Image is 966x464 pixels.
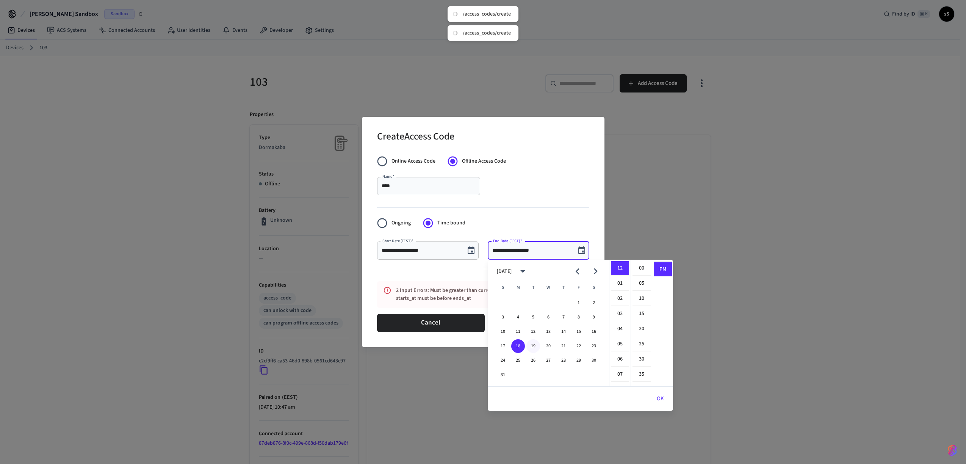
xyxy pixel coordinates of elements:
[611,322,629,336] li: 4 hours
[526,310,540,324] button: 5
[462,157,506,165] span: Offline Access Code
[496,325,510,339] button: 10
[391,219,411,227] span: Ongoing
[572,354,586,367] button: 29
[633,276,651,291] li: 5 minutes
[396,284,556,306] div: 2 Input Errors: Must be greater than current date for "ends_at", starts_at must be before ends_at
[611,261,629,276] li: 12 hours
[526,325,540,339] button: 12
[511,325,525,339] button: 11
[511,339,525,353] button: 18
[572,296,586,310] button: 1
[542,325,555,339] button: 13
[496,310,510,324] button: 3
[587,262,604,280] button: Next month
[542,280,555,295] span: Wednesday
[587,296,601,310] button: 2
[611,382,629,397] li: 8 hours
[557,325,570,339] button: 14
[633,337,651,351] li: 25 minutes
[587,325,601,339] button: 16
[611,276,629,291] li: 1 hours
[633,292,651,306] li: 10 minutes
[633,352,651,367] li: 30 minutes
[511,310,525,324] button: 4
[382,238,413,244] label: Start Date (EEST)
[526,339,540,353] button: 19
[496,339,510,353] button: 17
[542,339,555,353] button: 20
[652,260,673,386] ul: Select meridiem
[511,280,525,295] span: Monday
[611,292,629,306] li: 2 hours
[587,280,601,295] span: Saturday
[587,310,601,324] button: 9
[948,444,957,456] img: SeamLogoGradient.69752ec5.svg
[463,11,511,17] div: /access_codes/create
[633,322,651,336] li: 20 minutes
[654,262,672,276] li: PM
[633,261,651,276] li: 0 minutes
[391,157,435,165] span: Online Access Code
[568,262,586,280] button: Previous month
[611,352,629,367] li: 6 hours
[557,310,570,324] button: 7
[496,354,510,367] button: 24
[572,325,586,339] button: 15
[497,268,512,276] div: [DATE]
[633,367,651,382] li: 35 minutes
[574,243,589,258] button: Choose date, selected date is Aug 18, 2025
[514,262,532,280] button: calendar view is open, switch to year view
[611,337,629,351] li: 5 hours
[377,314,485,332] button: Cancel
[526,354,540,367] button: 26
[633,307,651,321] li: 15 minutes
[526,280,540,295] span: Tuesday
[587,339,601,353] button: 23
[542,354,555,367] button: 27
[633,382,651,397] li: 40 minutes
[496,368,510,382] button: 31
[648,390,673,408] button: OK
[557,280,570,295] span: Thursday
[496,280,510,295] span: Sunday
[542,310,555,324] button: 6
[557,354,570,367] button: 28
[511,354,525,367] button: 25
[463,30,511,36] div: /access_codes/create
[377,126,454,149] h2: Create Access Code
[631,260,652,386] ul: Select minutes
[382,174,395,179] label: Name
[557,339,570,353] button: 21
[572,339,586,353] button: 22
[611,367,629,382] li: 7 hours
[493,238,522,244] label: End Date (EEST)
[463,243,479,258] button: Choose date, selected date is Aug 18, 2025
[572,280,586,295] span: Friday
[611,307,629,321] li: 3 hours
[572,310,586,324] button: 8
[587,354,601,367] button: 30
[437,219,465,227] span: Time bound
[609,260,631,386] ul: Select hours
